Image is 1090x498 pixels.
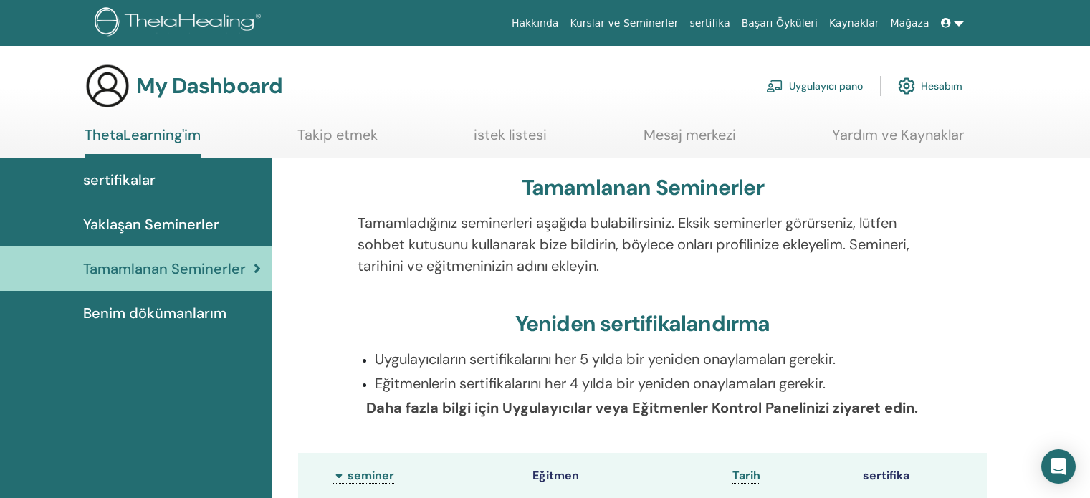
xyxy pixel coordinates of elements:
[564,10,684,37] a: Kurslar ve Seminerler
[522,175,764,201] h3: Tamamlanan Seminerler
[366,398,918,417] b: Daha fazla bilgi için Uygulayıcılar veya Eğitmenler Kontrol Panelinizi ziyaret edin.
[832,126,964,154] a: Yardım ve Kaynaklar
[766,80,783,92] img: chalkboard-teacher.svg
[358,212,928,277] p: Tamamladığınız seminerleri aşağıda bulabilirsiniz. Eksik seminerler görürseniz, lütfen sohbet kut...
[83,169,156,191] span: sertifikalar
[732,468,760,484] a: Tarih
[732,468,760,483] span: Tarih
[736,10,823,37] a: Başarı Öyküleri
[375,373,928,394] p: Eğitmenlerin sertifikalarını her 4 yılda bir yeniden onaylamaları gerekir.
[375,348,928,370] p: Uygulayıcıların sertifikalarını her 5 yılda bir yeniden onaylamaları gerekir.
[95,7,266,39] img: logo.png
[297,126,378,154] a: Takip etmek
[136,73,282,99] h3: My Dashboard
[898,74,915,98] img: cog.svg
[515,311,770,337] h3: Yeniden sertifikalandırma
[644,126,736,154] a: Mesaj merkezi
[83,214,219,235] span: Yaklaşan Seminerler
[85,126,201,158] a: ThetaLearning'im
[898,70,962,102] a: Hesabım
[83,302,226,324] span: Benim dökümanlarım
[684,10,735,37] a: sertifika
[823,10,885,37] a: Kaynaklar
[83,258,246,279] span: Tamamlanan Seminerler
[474,126,547,154] a: istek listesi
[85,63,130,109] img: generic-user-icon.jpg
[884,10,934,37] a: Mağaza
[766,70,863,102] a: Uygulayıcı pano
[506,10,565,37] a: Hakkında
[1041,449,1076,484] div: Open Intercom Messenger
